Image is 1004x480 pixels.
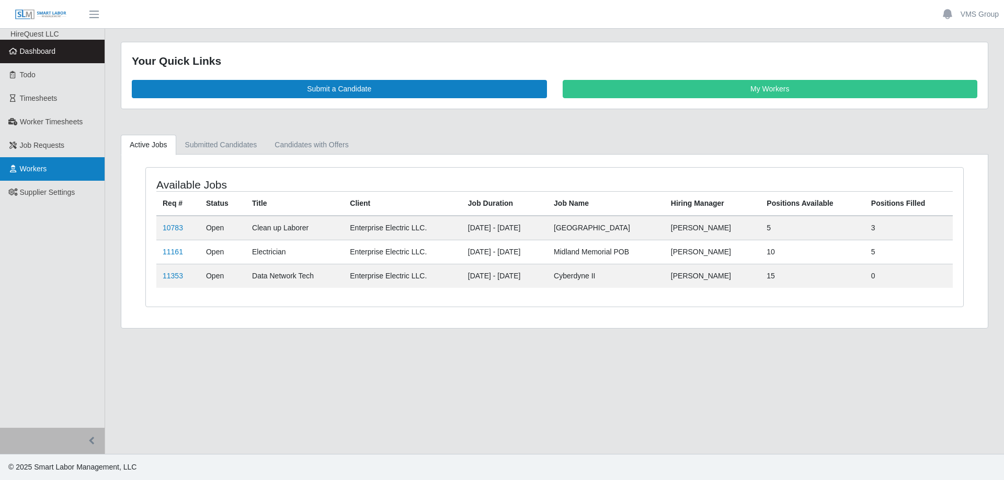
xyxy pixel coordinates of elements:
td: 15 [760,264,865,288]
td: Enterprise Electric LLC. [344,216,462,240]
td: Enterprise Electric LLC. [344,240,462,264]
td: [DATE] - [DATE] [462,264,547,288]
td: [PERSON_NAME] [665,216,760,240]
td: Open [200,240,246,264]
a: My Workers [563,80,978,98]
a: Active Jobs [121,135,176,155]
span: Dashboard [20,47,56,55]
th: Positions Available [760,191,865,216]
th: Hiring Manager [665,191,760,216]
span: Supplier Settings [20,188,75,196]
a: 10783 [163,224,183,232]
a: Candidates with Offers [266,135,357,155]
td: [PERSON_NAME] [665,240,760,264]
span: Timesheets [20,94,58,102]
th: Positions Filled [865,191,953,216]
h4: Available Jobs [156,178,479,191]
td: [DATE] - [DATE] [462,216,547,240]
span: Worker Timesheets [20,118,83,126]
td: Electrician [246,240,344,264]
th: Job Name [547,191,665,216]
th: Req # [156,191,200,216]
span: Workers [20,165,47,173]
a: 11353 [163,272,183,280]
span: © 2025 Smart Labor Management, LLC [8,463,136,471]
td: Data Network Tech [246,264,344,288]
span: Job Requests [20,141,65,149]
td: Open [200,216,246,240]
td: Clean up Laborer [246,216,344,240]
span: Todo [20,71,36,79]
td: 3 [865,216,953,240]
th: Title [246,191,344,216]
div: Your Quick Links [132,53,977,69]
a: Submit a Candidate [132,80,547,98]
td: 0 [865,264,953,288]
th: Job Duration [462,191,547,216]
a: Submitted Candidates [176,135,266,155]
td: [GEOGRAPHIC_DATA] [547,216,665,240]
th: Client [344,191,462,216]
td: [PERSON_NAME] [665,264,760,288]
td: Open [200,264,246,288]
td: 10 [760,240,865,264]
td: 5 [760,216,865,240]
td: 5 [865,240,953,264]
td: Midland Memorial POB [547,240,665,264]
td: [DATE] - [DATE] [462,240,547,264]
a: 11161 [163,248,183,256]
td: Enterprise Electric LLC. [344,264,462,288]
th: Status [200,191,246,216]
td: Cyberdyne II [547,264,665,288]
a: VMS Group [961,9,999,20]
img: SLM Logo [15,9,67,20]
span: HireQuest LLC [10,30,59,38]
